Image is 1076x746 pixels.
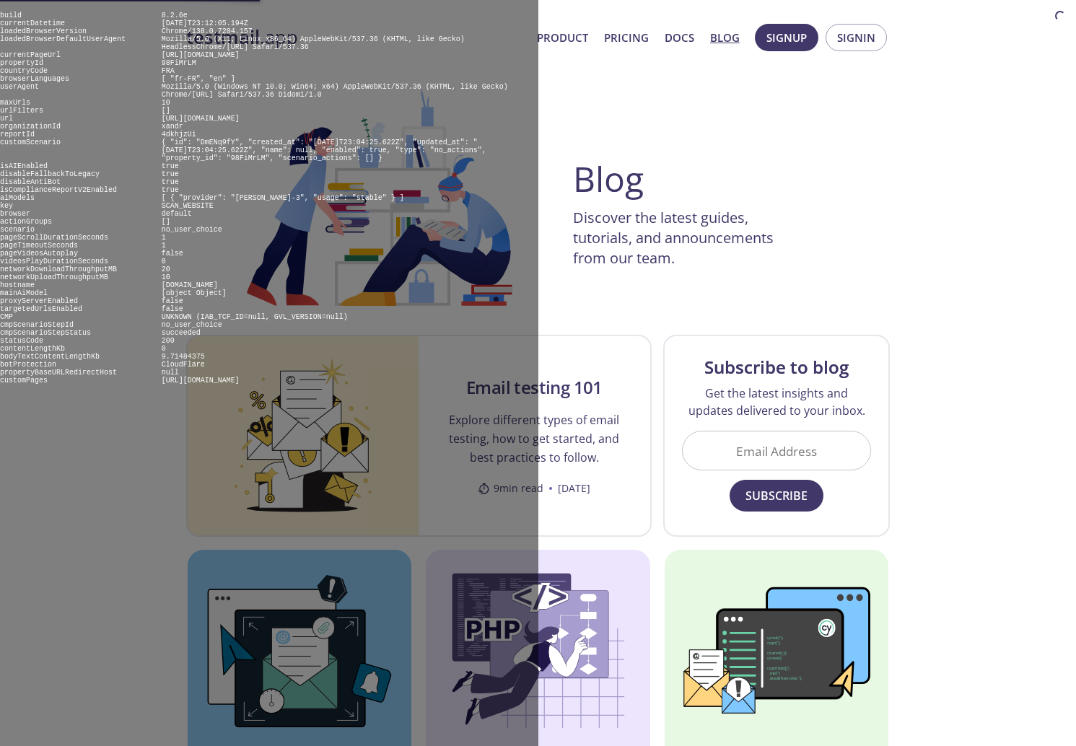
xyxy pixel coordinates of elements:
[162,297,183,305] pre: false
[730,480,823,512] button: Subscribe
[745,486,808,506] span: Subscribe
[710,28,740,47] a: Blog
[162,353,205,361] pre: 9.71484375
[162,27,253,35] pre: Chrome/138.0.7204.157
[162,210,192,218] pre: default
[162,75,235,83] pre: [ "fr-FR", "en" ]
[162,99,170,107] pre: 10
[162,19,248,27] pre: [DATE]T23:12:05.194Z
[162,202,214,210] pre: SCAN_WEBSITE
[162,170,179,178] pre: true
[162,218,170,226] pre: []
[162,273,170,281] pre: 10
[162,162,179,170] pre: true
[162,337,175,345] pre: 200
[162,51,240,59] pre: [URL][DOMAIN_NAME]
[162,59,196,67] pre: 98FiMrLM
[162,178,179,186] pre: true
[162,12,188,19] pre: 8.2.6e
[162,281,218,289] pre: [DOMAIN_NAME]
[162,266,170,273] pre: 20
[682,385,872,419] p: Get the latest insights and updates delivered to your inbox.
[704,356,849,379] h3: Subscribe to blog
[162,67,175,75] pre: FRA
[162,186,179,194] pre: true
[766,28,807,47] span: Signup
[755,24,818,51] button: Signup
[162,226,222,234] pre: no_user_choice
[162,345,166,353] pre: 0
[162,234,166,242] pre: 1
[162,107,170,115] pre: []
[162,139,486,162] pre: { "id": "DmENq9fY", "created_at": "[DATE]T23:04:25.622Z", "updated_at": "[DATE]T23:04:25.622Z", "...
[162,313,348,321] pre: UNKNOWN (IAB_TCF_ID=null, GVL_VERSION=null)
[162,321,222,329] pre: no_user_choice
[162,377,240,385] pre: [URL][DOMAIN_NAME]
[162,250,183,258] pre: false
[162,369,179,377] pre: null
[573,208,804,268] p: Discover the latest guides, tutorials, and announcements from our team.
[573,162,644,196] h1: Blog
[162,35,465,51] pre: Mozilla/5.0 (X11; Linux x86_64) AppleWebKit/537.36 (KHTML, like Gecko) HeadlessChrome/[URL] Safar...
[162,115,240,123] pre: [URL][DOMAIN_NAME]
[604,28,649,47] a: Pricing
[537,28,588,47] a: Product
[162,242,166,250] pre: 1
[162,258,166,266] pre: 0
[162,289,227,297] pre: [object Object]
[162,123,183,131] pre: xandr
[162,83,508,99] pre: Mozilla/5.0 (Windows NT 10.0; Win64; x64) AppleWebKit/537.36 (KHTML, like Gecko) Chrome/[URL] Saf...
[665,28,694,47] a: Docs
[162,131,196,139] pre: 4dkhjzUi
[162,305,183,313] pre: false
[826,24,887,51] button: Signin
[558,481,590,496] time: [DATE]
[162,329,201,337] pre: succeeded
[837,28,875,47] span: Signin
[162,194,404,202] pre: [ { "provider": "[PERSON_NAME]-3", "usage": "stable" } ]
[162,361,205,369] pre: CloudFlare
